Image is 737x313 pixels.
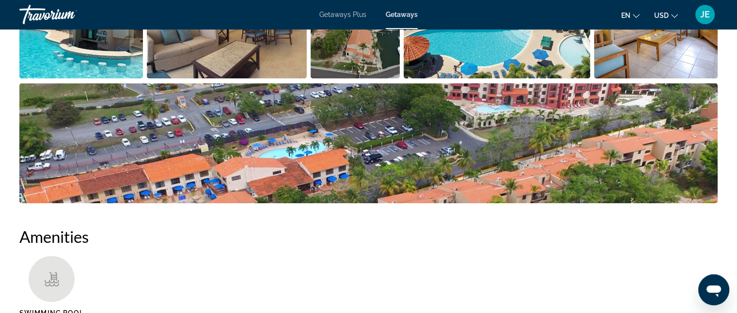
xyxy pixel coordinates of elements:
a: Getaways [386,11,418,18]
h2: Amenities [19,227,718,246]
button: User Menu [692,4,718,25]
button: Open full-screen image slider [19,83,718,204]
iframe: Button to launch messaging window [698,274,729,305]
a: Getaways Plus [319,11,366,18]
button: Change currency [654,8,678,22]
span: en [621,12,630,19]
a: Travorium [19,2,116,27]
span: USD [654,12,669,19]
span: JE [700,10,710,19]
button: Change language [621,8,640,22]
